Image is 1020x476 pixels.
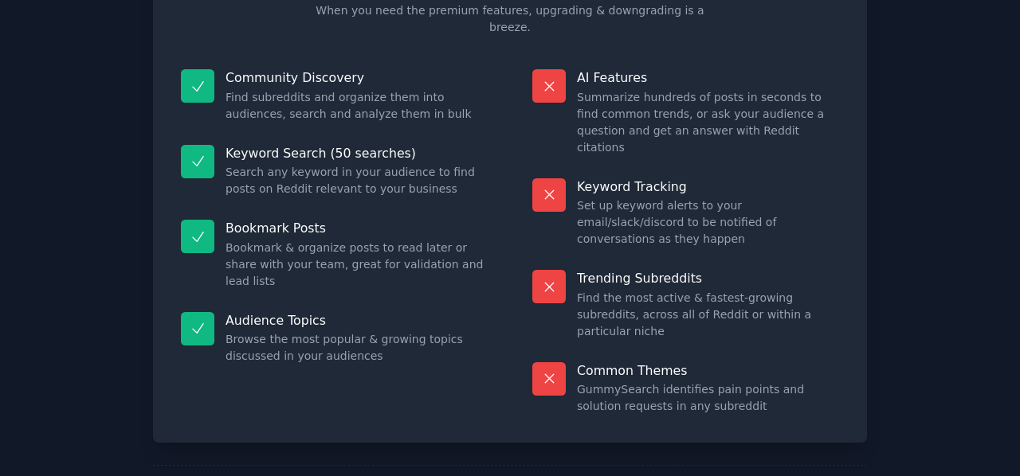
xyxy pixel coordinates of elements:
dd: GummySearch identifies pain points and solution requests in any subreddit [577,381,839,415]
p: Audience Topics [226,312,488,329]
dd: Search any keyword in your audience to find posts on Reddit relevant to your business [226,164,488,197]
p: Trending Subreddits [577,270,839,287]
dd: Bookmark & organize posts to read later or share with your team, great for validation and lead lists [226,240,488,290]
p: Keyword Tracking [577,178,839,195]
dd: Find the most active & fastest-growing subreddits, across all of Reddit or within a particular niche [577,290,839,340]
dd: Find subreddits and organize them into audiences, search and analyze them in bulk [226,89,488,123]
dd: Set up keyword alerts to your email/slack/discord to be notified of conversations as they happen [577,197,839,248]
dd: Browse the most popular & growing topics discussed in your audiences [226,331,488,365]
p: Common Themes [577,362,839,379]
p: Keyword Search (50 searches) [226,145,488,162]
p: Community Discovery [226,69,488,86]
p: AI Features [577,69,839,86]
p: Bookmark Posts [226,220,488,236]
dd: Summarize hundreds of posts in seconds to find common trends, or ask your audience a question and... [577,89,839,156]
